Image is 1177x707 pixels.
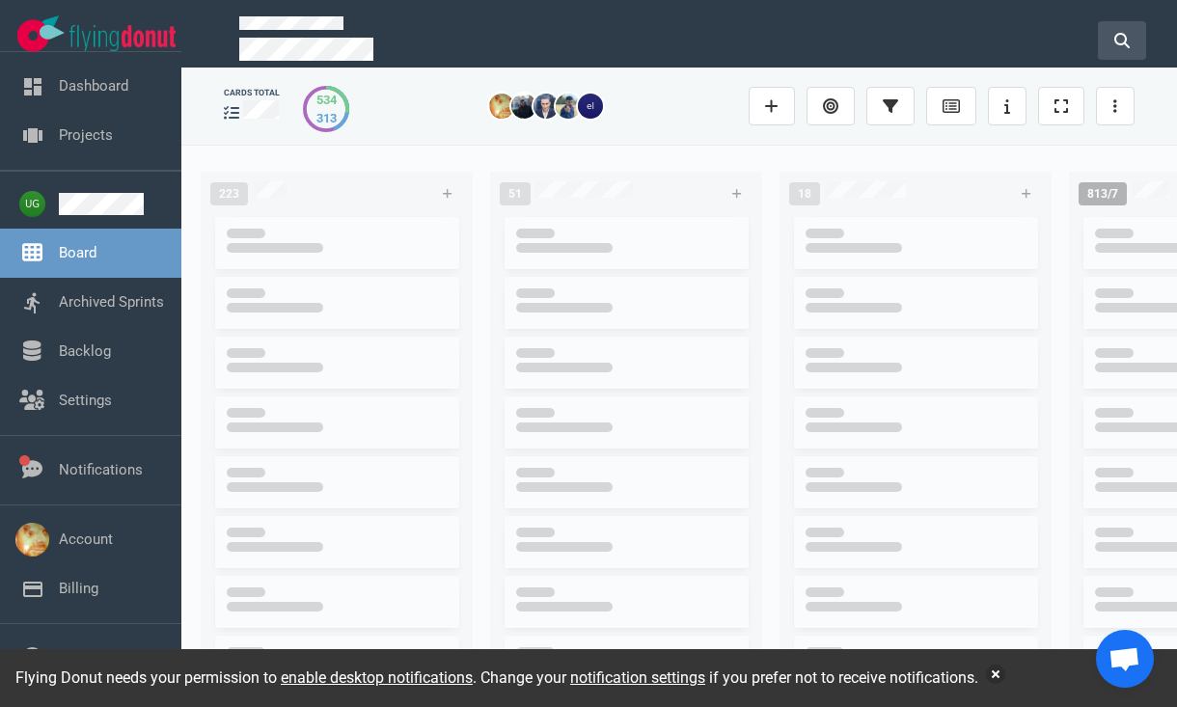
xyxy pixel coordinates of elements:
a: Board [59,244,96,261]
img: 26 [578,94,603,119]
a: Projects [59,126,113,144]
a: Open chat [1096,630,1154,688]
a: Archived Sprints [59,293,164,311]
a: notification settings [570,668,705,687]
div: cards total [224,87,280,99]
a: Billing [59,580,98,597]
span: Flying Donut needs your permission to [15,668,473,687]
img: 26 [534,94,559,119]
img: 26 [511,94,536,119]
a: Settings [59,392,112,409]
img: Flying Donut text logo [69,25,176,51]
a: Account [59,530,113,548]
a: Dashboard [59,77,128,95]
div: 534 [316,91,337,109]
a: Backlog [59,342,111,360]
a: enable desktop notifications [281,668,473,687]
span: . Change your if you prefer not to receive notifications. [473,668,978,687]
a: Notifications [59,461,143,478]
span: 223 [210,182,248,205]
img: 26 [556,94,581,119]
span: 51 [500,182,531,205]
img: 26 [489,94,514,119]
span: 813/7 [1079,182,1127,205]
div: 313 [316,109,337,127]
span: 18 [789,182,820,205]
